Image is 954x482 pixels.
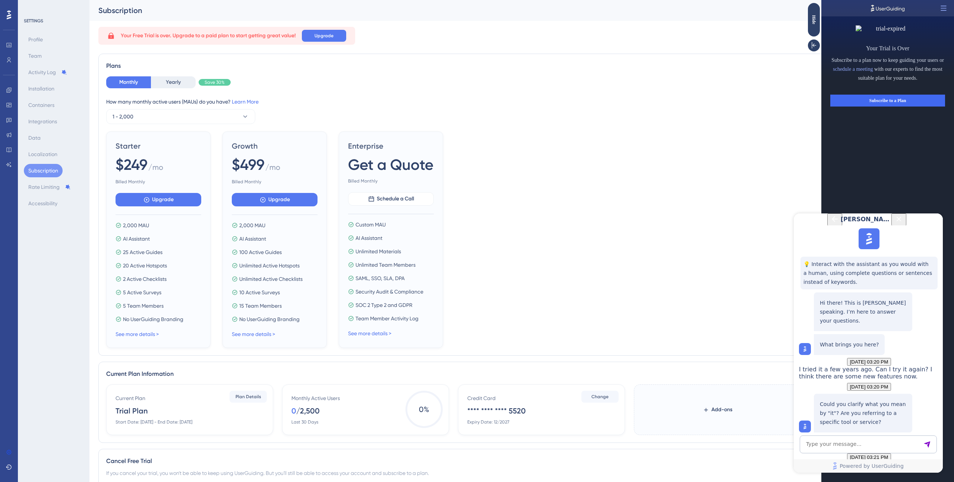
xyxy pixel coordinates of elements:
div: Start Date: [DATE] - End Date: [DATE] [116,419,192,425]
span: Your Trial is Over [45,44,88,53]
span: 15 Team Members [239,301,282,310]
a: See more details > [348,330,391,336]
span: AI Assistant [123,234,150,243]
a: schedule a meeting [12,66,51,72]
span: 2 Active Checklists [123,275,167,283]
button: Schedule a Call [348,192,434,206]
span: Save 30% [205,79,225,85]
span: 10 Active Surveys [239,288,280,297]
button: Plan Details [230,391,267,403]
span: Unlimited Active Hotspots [239,261,300,270]
span: / mo [265,162,280,176]
span: 5 Team Members [123,301,164,310]
span: Subscribe to a plan now to keep guiding your users or with our experts to find the most suitable ... [9,56,124,83]
iframe: UserGuiding AI Assistant [794,213,943,473]
span: Billed Monthly [232,179,318,185]
div: Trial Plan [116,406,148,416]
a: See more details > [116,331,159,337]
span: $249 [116,154,148,175]
span: 0 % [405,391,443,428]
div: / 2,500 [296,406,320,416]
div: Cancel Free Trial [106,457,937,466]
div: If you cancel your trial, you won't be able to keep using UserGuiding. But you'll still be able t... [106,469,937,478]
span: Team Member Activity Log [356,314,418,323]
div: Plans [106,61,937,70]
div: 0 [291,406,296,416]
span: No UserGuiding Branding [123,315,183,324]
span: Plan Details [236,394,261,400]
span: $499 [232,154,265,175]
button: Monthly [106,76,151,88]
span: Custom MAU [356,220,386,229]
span: SAML, SSO, SLA, DPA [356,274,405,283]
span: Upgrade [315,33,334,39]
div: Monthly Active Users [291,394,340,403]
span: Get a Quote [348,154,433,175]
button: Upgrade [116,193,201,206]
span: 25 Active Guides [123,248,162,257]
button: Add-ons [691,403,744,416]
span: Upgrade [268,195,290,204]
div: How many monthly active users (MAUs) do you have? [106,97,937,106]
span: Add-ons [711,405,732,414]
div: Expiry Date: 12/2027 [467,419,509,425]
span: 20 Active Hotspots [123,261,167,270]
span: Subscribe to a Plan [48,98,85,104]
button: Yearly [151,76,196,88]
span: 2,000 MAU [123,221,149,230]
span: Security Audit & Compliance [356,287,423,296]
img: trial-expired [34,25,98,32]
span: Your Free Trial is over. Upgrade to a paid plan to start getting great value! [121,31,296,40]
span: Growth [232,141,318,151]
button: Change [581,391,619,403]
button: 1 - 2,000 [106,109,255,124]
span: Starter [116,141,201,151]
span: Schedule a Call [377,194,414,203]
span: Billed Monthly [348,178,434,184]
span: SOC 2 Type 2 and GDPR [356,301,413,310]
span: 2,000 MAU [239,221,265,230]
span: No UserGuiding Branding [239,315,300,324]
span: Change [591,394,609,400]
span: Enterprise [348,141,434,151]
div: Credit Card [467,394,496,403]
div: Last 30 Days [291,419,318,425]
span: Billed Monthly [116,179,201,185]
span: Upgrade [152,195,174,204]
span: 100 Active Guides [239,248,282,257]
span: AI Assistant [356,234,382,242]
div: Subscription [98,5,861,16]
span: Unlimited Active Checklists [239,275,303,283]
a: See more details > [232,331,275,337]
span: / mo [148,162,163,176]
a: Learn More [232,99,259,105]
button: Subscribe to a Plan [9,95,124,107]
span: 1 - 2,000 [113,112,133,121]
span: AI Assistant [239,234,266,243]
